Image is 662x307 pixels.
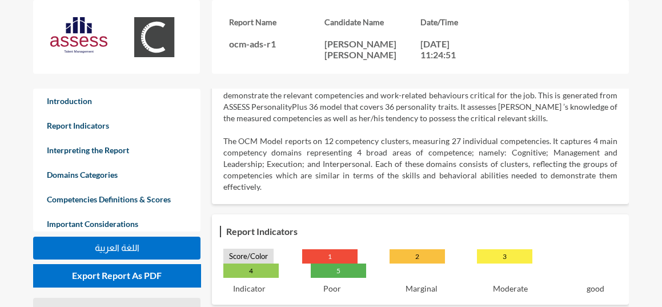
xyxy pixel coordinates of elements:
[324,17,420,27] h3: Candidate Name
[323,284,341,293] p: Poor
[324,38,420,60] p: [PERSON_NAME] [PERSON_NAME]
[33,264,200,287] button: Export Report As PDF
[311,264,366,278] p: 5
[95,243,139,253] span: اللغة العربية
[33,138,200,162] a: Interpreting the Report
[406,284,438,293] p: Marginal
[33,212,200,236] a: Important Considerations
[223,249,274,264] p: Score/Color
[493,284,528,293] p: Moderate
[33,113,200,138] a: Report Indicators
[33,237,200,260] button: اللغة العربية
[72,270,162,281] span: Export Report As PDF
[587,284,604,293] p: good
[126,17,183,57] img: OCM.svg
[223,135,617,193] p: The OCM Model reports on 12 competency clusters, measuring 27 individual competencies. It capture...
[223,78,617,124] p: ASSESS Occupational Competency Measurement (OCM) assessment identifies [PERSON_NAME] ’s tendency ...
[302,249,358,264] p: 1
[223,223,300,240] h3: Report Indicators
[229,38,325,49] p: ocm-ads-r1
[233,284,266,293] p: Indicator
[50,17,107,53] img: AssessLogoo.svg
[229,17,325,27] h3: Report Name
[390,249,445,264] p: 2
[33,162,200,187] a: Domains Categories
[33,89,200,113] a: Introduction
[223,264,279,278] p: 4
[420,38,472,60] p: [DATE] 11:24:51
[477,249,532,264] p: 3
[420,17,516,27] h3: Date/Time
[33,187,200,212] a: Competencies Definitions & Scores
